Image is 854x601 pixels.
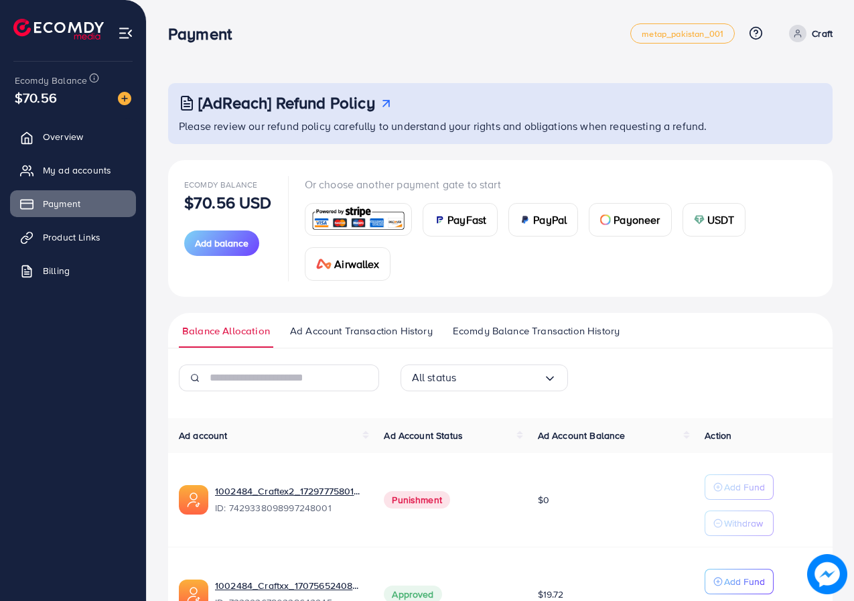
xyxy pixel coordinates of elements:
[508,203,578,237] a: cardPayPal
[215,579,362,592] a: 1002484_Craftxx_1707565240848
[724,574,765,590] p: Add Fund
[784,25,833,42] a: Craft
[694,214,705,225] img: card
[195,237,248,250] span: Add balance
[10,123,136,150] a: Overview
[43,197,80,210] span: Payment
[179,485,208,515] img: ic-ads-acc.e4c84228.svg
[724,515,763,531] p: Withdraw
[43,163,111,177] span: My ad accounts
[184,179,257,190] span: Ecomdy Balance
[630,23,735,44] a: metap_pakistan_001
[309,205,408,234] img: card
[401,364,568,391] div: Search for option
[43,264,70,277] span: Billing
[305,176,816,192] p: Or choose another payment gate to start
[642,29,723,38] span: metap_pakistan_001
[10,190,136,217] a: Payment
[179,118,825,134] p: Please review our refund policy carefully to understand your rights and obligations when requesti...
[334,256,378,272] span: Airwallex
[305,247,390,281] a: cardAirwallex
[812,25,833,42] p: Craft
[538,429,626,442] span: Ad Account Balance
[305,203,413,236] a: card
[456,367,543,388] input: Search for option
[10,157,136,184] a: My ad accounts
[705,511,774,536] button: Withdraw
[705,429,731,442] span: Action
[589,203,671,237] a: cardPayoneer
[43,130,83,143] span: Overview
[520,214,530,225] img: card
[215,484,362,498] a: 1002484_Craftex2_1729777580175
[10,257,136,284] a: Billing
[10,224,136,251] a: Product Links
[168,24,242,44] h3: Payment
[198,93,375,113] h3: [AdReach] Refund Policy
[15,88,57,107] span: $70.56
[182,324,270,338] span: Balance Allocation
[538,493,549,507] span: $0
[538,588,564,601] span: $19.72
[118,92,131,105] img: image
[724,479,765,495] p: Add Fund
[683,203,746,237] a: cardUSDT
[707,212,735,228] span: USDT
[215,501,362,515] span: ID: 7429338098997248001
[179,429,228,442] span: Ad account
[43,230,100,244] span: Product Links
[184,194,272,210] p: $70.56 USD
[423,203,498,237] a: cardPayFast
[384,429,463,442] span: Ad Account Status
[614,212,660,228] span: Payoneer
[15,74,87,87] span: Ecomdy Balance
[705,474,774,500] button: Add Fund
[184,230,259,256] button: Add balance
[13,19,104,40] img: logo
[600,214,611,225] img: card
[705,569,774,594] button: Add Fund
[412,367,457,388] span: All status
[215,484,362,515] div: <span class='underline'>1002484_Craftex2_1729777580175</span></br>7429338098997248001
[316,259,332,269] img: card
[807,554,847,594] img: image
[384,491,450,509] span: Punishment
[447,212,486,228] span: PayFast
[533,212,567,228] span: PayPal
[434,214,445,225] img: card
[453,324,620,338] span: Ecomdy Balance Transaction History
[290,324,433,338] span: Ad Account Transaction History
[118,25,133,41] img: menu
